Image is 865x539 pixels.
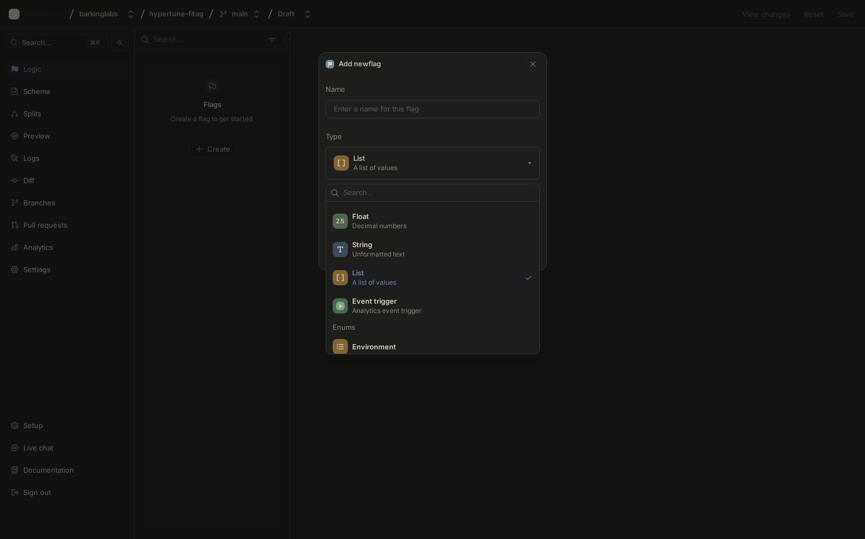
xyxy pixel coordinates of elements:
p: Analytics event trigger [352,306,526,315]
p: Name [326,84,540,95]
span: Event trigger [352,297,527,306]
p: A list of values [352,278,521,287]
div: A list of values [353,163,397,172]
button: ListA list of values [326,147,540,179]
p: Decimal numbers [352,221,526,230]
div: List [353,154,397,163]
input: Enter a name for this flag [334,104,532,115]
span: String [352,240,527,249]
p: Add new flag [339,59,381,70]
span: List [352,268,521,278]
div: Enums [328,324,537,330]
p: Unformatted text [352,249,526,259]
span: Environment [352,342,527,352]
input: Search... [344,187,535,198]
p: Type [326,131,540,142]
span: Float [352,212,527,221]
